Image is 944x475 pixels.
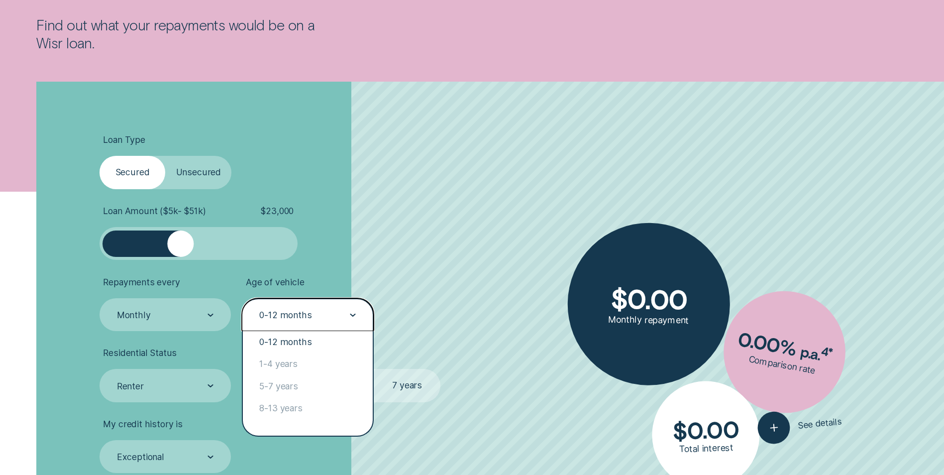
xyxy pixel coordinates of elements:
[243,375,372,397] div: 5-7 years
[103,206,206,217] span: Loan Amount ( $5k - $51k )
[36,16,322,52] p: Find out what your repayments would be on a Wisr loan.
[165,156,231,189] label: Unsecured
[243,353,372,375] div: 1-4 years
[117,380,144,391] div: Renter
[260,206,294,217] span: $ 23,000
[756,405,843,445] button: See details
[246,277,305,288] span: Age of vehicle
[243,331,372,353] div: 0-12 months
[103,277,180,288] span: Repayments every
[243,397,372,419] div: 8-13 years
[117,452,164,463] div: Exceptional
[103,134,145,145] span: Loan Type
[117,310,151,321] div: Monthly
[103,419,182,430] span: My credit history is
[798,416,842,431] span: See details
[103,348,177,358] span: Residential Status
[374,369,440,402] label: 7 years
[259,310,312,321] div: 0-12 months
[100,156,166,189] label: Secured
